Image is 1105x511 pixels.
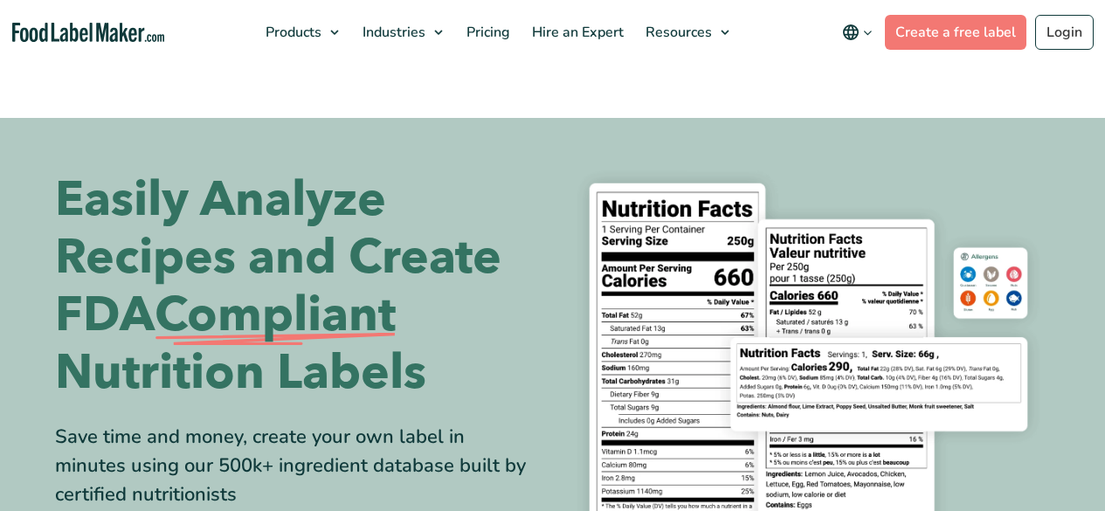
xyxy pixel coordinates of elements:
[640,23,714,42] span: Resources
[527,23,625,42] span: Hire an Expert
[260,23,323,42] span: Products
[55,171,540,402] h1: Easily Analyze Recipes and Create FDA Nutrition Labels
[885,15,1026,50] a: Create a free label
[461,23,512,42] span: Pricing
[55,423,540,509] div: Save time and money, create your own label in minutes using our 500k+ ingredient database built b...
[357,23,427,42] span: Industries
[1035,15,1094,50] a: Login
[155,287,396,344] span: Compliant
